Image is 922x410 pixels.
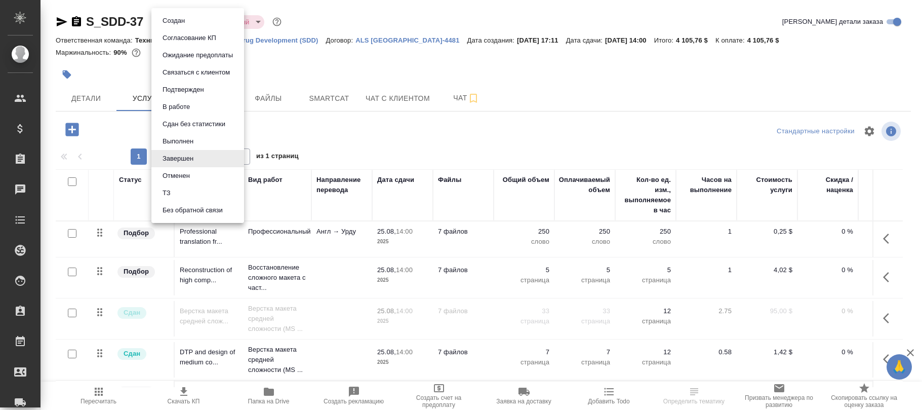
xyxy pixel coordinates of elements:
[159,136,196,147] button: Выполнен
[159,67,233,78] button: Связаться с клиентом
[159,32,219,44] button: Согласование КП
[159,15,188,26] button: Создан
[159,119,228,130] button: Сдан без статистики
[159,101,193,113] button: В работе
[159,84,207,95] button: Подтвержден
[159,188,174,199] button: ТЗ
[159,50,236,61] button: Ожидание предоплаты
[159,170,193,181] button: Отменен
[159,153,196,164] button: Завершен
[159,205,226,216] button: Без обратной связи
